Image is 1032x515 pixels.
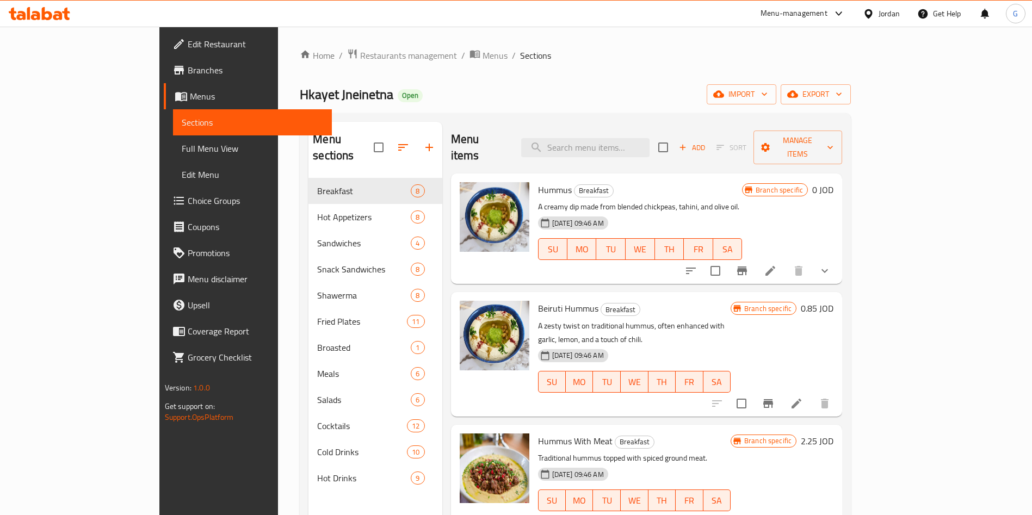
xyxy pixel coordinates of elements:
[469,48,508,63] a: Menus
[164,240,332,266] a: Promotions
[597,374,616,390] span: TU
[601,303,640,316] span: Breakfast
[593,371,621,393] button: TU
[625,374,644,390] span: WE
[411,290,424,301] span: 8
[411,289,424,302] div: items
[538,451,731,465] p: Traditional hummus topped with spiced ground meat.
[753,131,843,164] button: Manage items
[407,445,424,458] div: items
[708,493,727,508] span: SA
[411,471,424,485] div: items
[786,258,812,284] button: delete
[566,489,594,511] button: MO
[675,139,709,156] span: Add item
[411,473,424,483] span: 9
[572,241,592,257] span: MO
[818,264,831,277] svg: Show Choices
[164,188,332,214] a: Choice Groups
[713,238,743,260] button: SA
[317,419,407,432] div: Cocktails
[317,341,411,354] span: Broasted
[740,303,796,314] span: Branch specific
[182,142,323,155] span: Full Menu View
[729,258,755,284] button: Branch-specific-item
[411,369,424,379] span: 6
[715,88,768,101] span: import
[308,178,442,204] div: Breakfast8
[398,89,423,102] div: Open
[165,399,215,413] span: Get support on:
[596,238,626,260] button: TU
[461,49,465,62] li: /
[317,393,411,406] span: Salads
[308,173,442,495] nav: Menu sections
[709,139,753,156] span: Select section first
[308,361,442,387] div: Meals6
[188,299,323,312] span: Upsell
[680,493,699,508] span: FR
[164,83,332,109] a: Menus
[801,301,833,316] h6: 0.85 JOD
[593,489,621,511] button: TU
[648,489,676,511] button: TH
[812,258,838,284] button: show more
[764,264,777,277] a: Edit menu item
[407,419,424,432] div: items
[317,289,411,302] span: Shawerma
[188,272,323,286] span: Menu disclaimer
[317,237,411,250] span: Sandwiches
[789,88,842,101] span: export
[407,315,424,328] div: items
[621,371,648,393] button: WE
[188,220,323,233] span: Coupons
[718,241,738,257] span: SA
[416,134,442,160] button: Add section
[317,471,411,485] span: Hot Drinks
[308,256,442,282] div: Snack Sandwiches8
[165,381,191,395] span: Version:
[308,204,442,230] div: Hot Appetizers8
[190,90,323,103] span: Menus
[173,109,332,135] a: Sections
[615,436,654,448] span: Breakfast
[407,421,424,431] span: 12
[360,49,457,62] span: Restaurants management
[317,445,407,458] div: Cold Drinks
[451,131,508,164] h2: Menu items
[1013,8,1018,20] span: G
[317,184,411,197] div: Breakfast
[677,141,707,154] span: Add
[411,184,424,197] div: items
[308,308,442,334] div: Fried Plates11
[164,292,332,318] a: Upsell
[574,184,613,197] span: Breakfast
[182,168,323,181] span: Edit Menu
[460,182,529,252] img: Hummus
[317,210,411,224] div: Hot Appetizers
[164,318,332,344] a: Coverage Report
[879,8,900,20] div: Jordan
[407,447,424,457] span: 10
[762,134,834,161] span: Manage items
[398,91,423,100] span: Open
[165,410,234,424] a: Support.OpsPlatform
[308,465,442,491] div: Hot Drinks9
[601,241,621,257] span: TU
[781,84,851,104] button: export
[317,315,407,328] span: Fried Plates
[543,241,563,257] span: SU
[521,138,650,157] input: search
[188,194,323,207] span: Choice Groups
[411,395,424,405] span: 6
[188,351,323,364] span: Grocery Checklist
[188,64,323,77] span: Branches
[411,210,424,224] div: items
[308,439,442,465] div: Cold Drinks10
[675,139,709,156] button: Add
[164,31,332,57] a: Edit Restaurant
[653,493,672,508] span: TH
[566,371,594,393] button: MO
